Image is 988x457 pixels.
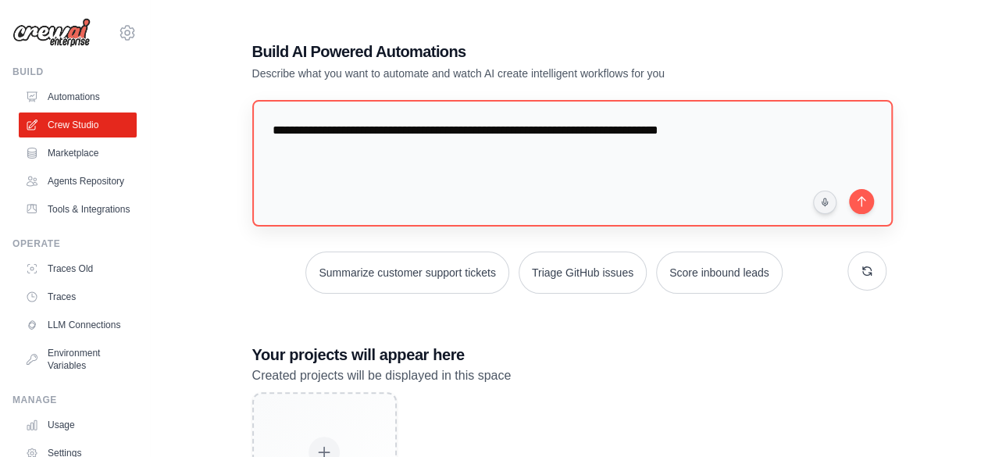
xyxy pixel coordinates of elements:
[519,252,647,294] button: Triage GitHub issues
[910,382,988,457] iframe: Chat Widget
[19,112,137,137] a: Crew Studio
[19,84,137,109] a: Automations
[12,18,91,48] img: Logo
[19,141,137,166] a: Marketplace
[19,197,137,222] a: Tools & Integrations
[19,284,137,309] a: Traces
[12,394,137,406] div: Manage
[847,252,886,291] button: Get new suggestions
[19,312,137,337] a: LLM Connections
[19,412,137,437] a: Usage
[252,66,777,81] p: Describe what you want to automate and watch AI create intelligent workflows for you
[656,252,783,294] button: Score inbound leads
[252,344,886,366] h3: Your projects will appear here
[12,66,137,78] div: Build
[305,252,508,294] button: Summarize customer support tickets
[19,341,137,378] a: Environment Variables
[252,41,777,62] h1: Build AI Powered Automations
[813,191,836,214] button: Click to speak your automation idea
[252,366,886,386] p: Created projects will be displayed in this space
[12,237,137,250] div: Operate
[19,256,137,281] a: Traces Old
[19,169,137,194] a: Agents Repository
